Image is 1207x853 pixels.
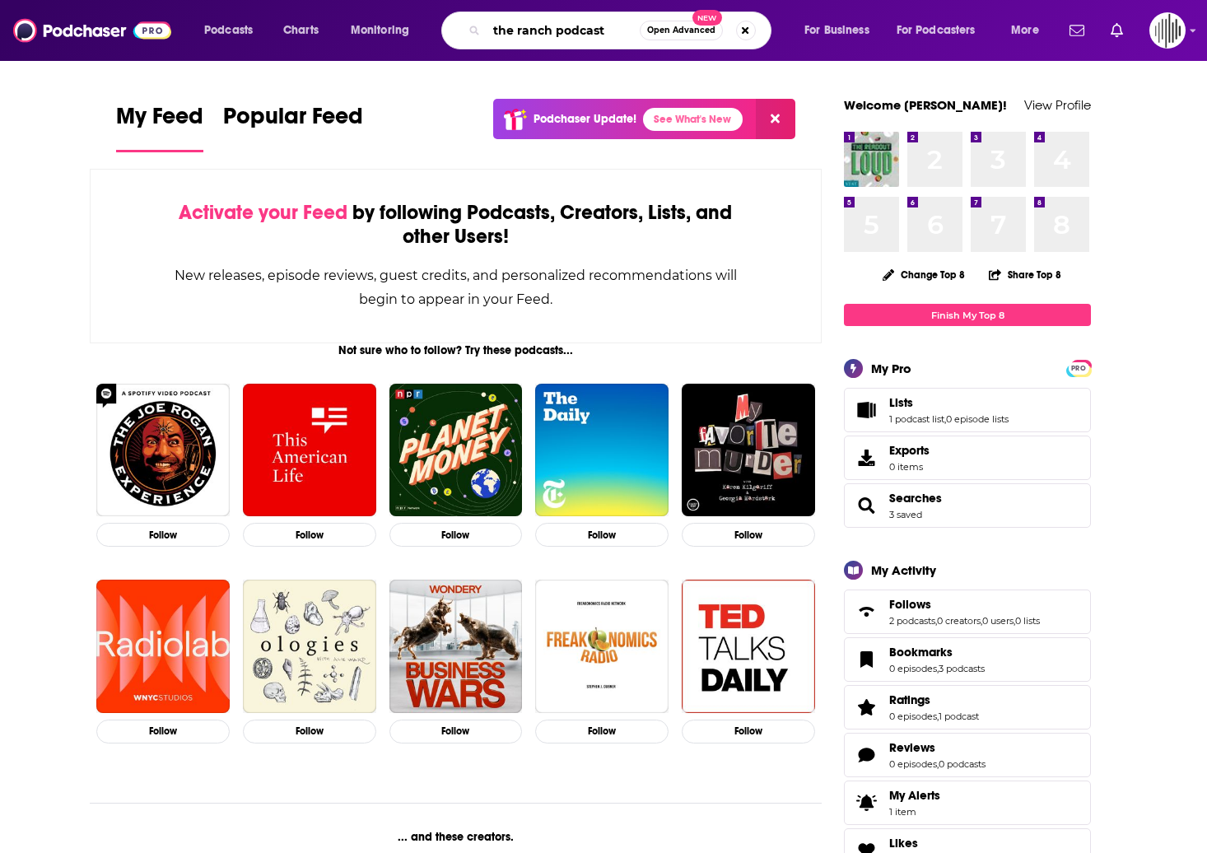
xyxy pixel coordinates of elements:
span: Logged in as gpg2 [1149,12,1186,49]
button: Follow [243,523,376,547]
span: New [692,10,722,26]
span: Follows [844,590,1091,634]
div: Not sure who to follow? Try these podcasts... [90,343,822,357]
a: Likes [889,836,958,851]
span: Reviews [844,733,1091,777]
a: 2 podcasts [889,615,935,627]
a: Bookmarks [850,648,883,671]
span: Monitoring [351,19,409,42]
a: 0 episodes [889,711,937,722]
img: Radiolab [96,580,230,713]
span: Ratings [889,692,930,707]
a: Bookmarks [889,645,985,660]
span: Reviews [889,740,935,755]
button: Show profile menu [1149,12,1186,49]
a: Business Wars [389,580,523,713]
span: Likes [889,836,918,851]
span: , [935,615,937,627]
a: 0 users [982,615,1014,627]
span: Lists [889,395,913,410]
img: The Readout Loud [844,132,899,187]
a: Searches [889,491,942,506]
a: My Feed [116,102,203,152]
a: Popular Feed [223,102,363,152]
button: Open AdvancedNew [640,21,723,40]
p: Podchaser Update! [534,112,636,126]
button: Follow [389,523,523,547]
a: Podchaser - Follow, Share and Rate Podcasts [13,15,171,46]
button: Follow [682,720,815,743]
img: Planet Money [389,384,523,517]
a: View Profile [1024,97,1091,113]
span: Charts [283,19,319,42]
a: 1 podcast list [889,413,944,425]
a: Charts [273,17,329,44]
span: More [1011,19,1039,42]
span: 0 items [889,461,930,473]
span: Exports [889,443,930,458]
a: Reviews [889,740,986,755]
button: Follow [243,720,376,743]
a: 0 podcasts [939,758,986,770]
span: 1 item [889,806,940,818]
div: My Activity [871,562,936,578]
span: My Feed [116,102,203,140]
a: 1 podcast [939,711,979,722]
a: 0 episodes [889,758,937,770]
div: Search podcasts, credits, & more... [457,12,787,49]
button: open menu [886,17,1000,44]
span: My Alerts [889,788,940,803]
a: Lists [889,395,1009,410]
a: 0 creators [937,615,981,627]
button: Follow [389,720,523,743]
img: TED Talks Daily [682,580,815,713]
span: , [937,758,939,770]
a: 3 saved [889,509,922,520]
a: Exports [844,436,1091,480]
a: This American Life [243,384,376,517]
input: Search podcasts, credits, & more... [487,17,640,44]
div: ... and these creators. [90,830,822,844]
a: 0 episode lists [946,413,1009,425]
div: New releases, episode reviews, guest credits, and personalized recommendations will begin to appe... [173,263,739,311]
span: Bookmarks [889,645,953,660]
span: Searches [844,483,1091,528]
img: User Profile [1149,12,1186,49]
img: Ologies with Alie Ward [243,580,376,713]
a: My Alerts [844,781,1091,825]
span: My Alerts [850,791,883,814]
span: PRO [1069,362,1088,375]
a: The Joe Rogan Experience [96,384,230,517]
button: open menu [339,17,431,44]
button: Follow [535,720,669,743]
span: Ratings [844,685,1091,729]
span: Open Advanced [647,26,715,35]
span: For Podcasters [897,19,976,42]
a: Finish My Top 8 [844,304,1091,326]
a: Searches [850,494,883,517]
a: Show notifications dropdown [1063,16,1091,44]
button: open menu [193,17,274,44]
button: Follow [535,523,669,547]
button: Follow [96,523,230,547]
img: Freakonomics Radio [535,580,669,713]
a: 3 podcasts [939,663,985,674]
button: Follow [96,720,230,743]
span: Follows [889,597,931,612]
a: Welcome [PERSON_NAME]! [844,97,1007,113]
img: My Favorite Murder with Karen Kilgariff and Georgia Hardstark [682,384,815,517]
a: Ratings [889,692,979,707]
img: The Daily [535,384,669,517]
button: Follow [682,523,815,547]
